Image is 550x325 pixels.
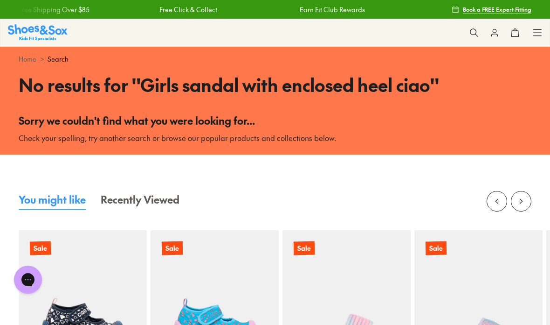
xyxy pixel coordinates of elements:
p: Sale [294,241,315,255]
p: Sale [162,241,183,255]
div: > [19,54,531,64]
p: Sorry we couldn't find what you were looking for... [19,113,531,128]
button: Recently Viewed [101,192,179,210]
a: Earn Fit Club Rewards [297,5,363,14]
a: Free Click & Collect [157,5,214,14]
a: Book a FREE Expert Fitting [452,1,531,18]
iframe: Gorgias live chat messenger [9,262,47,297]
p: Check your spelling, try another search or browse our popular products and collections below. [19,132,531,143]
p: Sale [426,241,447,255]
button: You might like [19,192,86,210]
a: Free Shipping Over $85 [16,5,87,14]
span: Book a FREE Expert Fitting [463,5,531,14]
h1: No results for " Girls sandal with enclosed heel ciao " [19,71,531,98]
span: Search [48,54,69,64]
a: Shoes & Sox [8,24,68,41]
a: Home [19,54,36,64]
p: Sale [30,241,51,255]
img: SNS_Logo_Responsive.svg [8,24,68,41]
